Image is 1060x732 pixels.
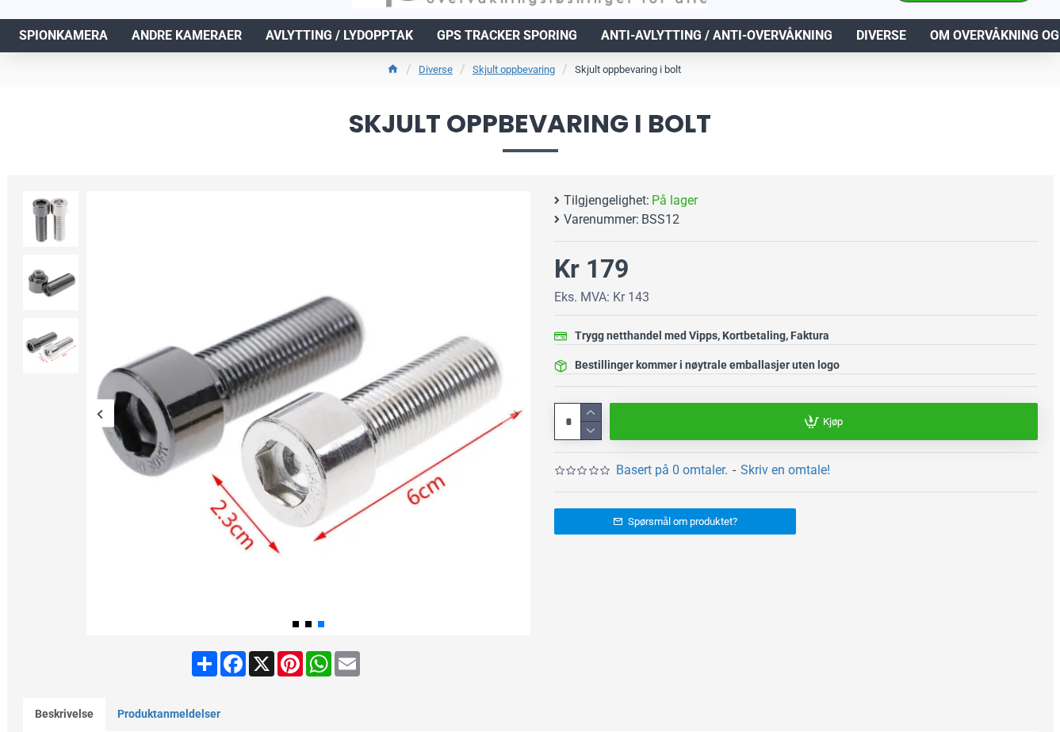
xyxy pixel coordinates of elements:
span: Diverse [856,26,906,45]
div: Previous slide [86,400,114,427]
span: Anti-avlytting / Anti-overvåkning [601,26,832,45]
b: Tilgjengelighet: [564,191,649,210]
b: Varenummer: [564,210,639,229]
span: Skjult oppbevaring i bolt [16,111,1044,151]
span: Go to slide 2 [305,621,312,627]
span: Go to slide 3 [318,621,324,627]
div: Bestillinger kommer i nøytrale emballasjer uten logo [575,357,840,374]
a: Spionkamera [7,19,120,52]
span: BSS12 [641,210,679,229]
a: Anti-avlytting / Anti-overvåkning [589,19,844,52]
a: Andre kameraer [120,19,254,52]
a: Email [333,651,362,676]
a: WhatsApp [304,651,333,676]
div: Next slide [503,400,530,427]
span: Avlytting / Lydopptak [266,26,413,45]
a: Diverse [844,19,918,52]
a: Diverse [419,62,453,78]
span: På lager [652,191,698,210]
a: Skjult oppbevaring [473,62,555,78]
span: Kjøp [823,416,843,427]
span: Spionkamera [19,26,108,45]
a: Produktanmeldelser [105,698,232,731]
img: Skjult oppbevaring i bolt - SpyGadgets.no [23,318,78,374]
span: GPS Tracker Sporing [437,26,577,45]
a: Spørsmål om produktet? [554,508,796,535]
img: Skjult oppbevaring i bolt - SpyGadgets.no [86,191,530,635]
img: Skjult oppbevaring i bolt - SpyGadgets.no [23,191,78,247]
a: Beskrivelse [23,698,105,731]
span: Andre kameraer [132,26,242,45]
b: - [733,462,736,477]
a: Facebook [219,651,247,676]
a: Share [190,651,219,676]
img: Skjult oppbevaring i bolt - SpyGadgets.no [23,255,78,310]
a: Basert på 0 omtaler. [616,461,728,480]
a: Pinterest [276,651,304,676]
div: Trygg netthandel med Vipps, Kortbetaling, Faktura [575,328,829,344]
a: Skriv en omtale! [740,461,830,480]
a: Avlytting / Lydopptak [254,19,425,52]
a: GPS Tracker Sporing [425,19,589,52]
a: X [247,651,276,676]
span: Go to slide 1 [293,621,299,627]
div: Kr 179 [554,250,629,288]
